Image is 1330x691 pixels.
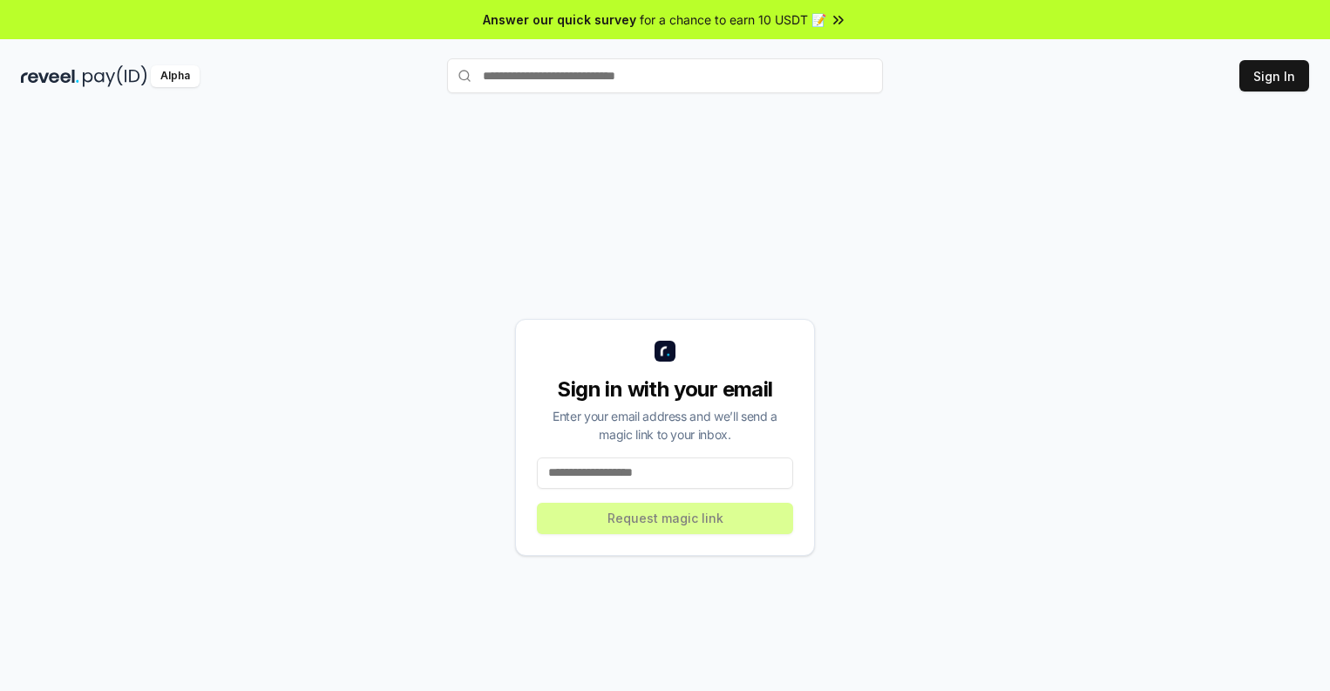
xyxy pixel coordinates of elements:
[1239,60,1309,91] button: Sign In
[537,376,793,403] div: Sign in with your email
[537,407,793,444] div: Enter your email address and we’ll send a magic link to your inbox.
[483,10,636,29] span: Answer our quick survey
[655,341,675,362] img: logo_small
[21,65,79,87] img: reveel_dark
[151,65,200,87] div: Alpha
[640,10,826,29] span: for a chance to earn 10 USDT 📝
[83,65,147,87] img: pay_id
